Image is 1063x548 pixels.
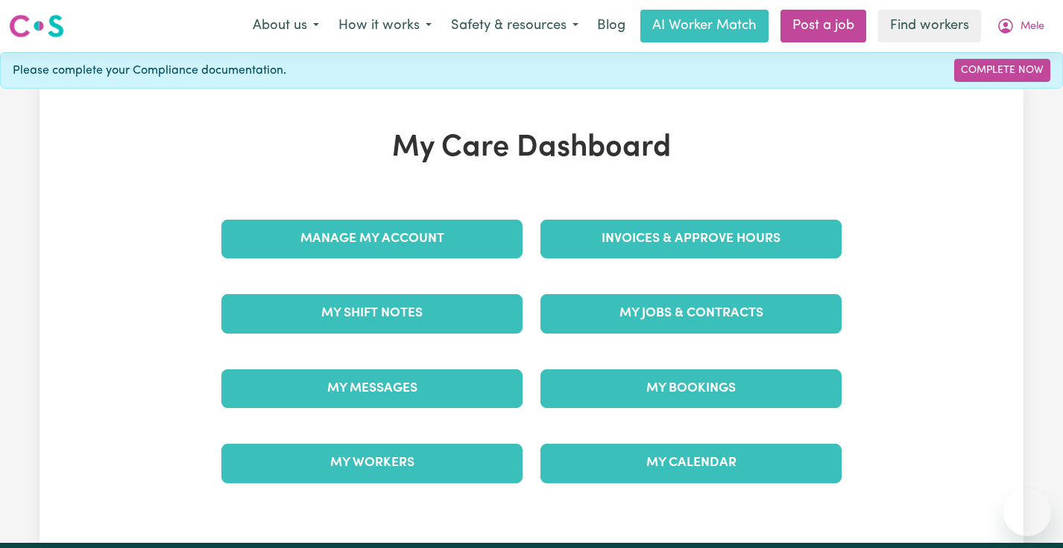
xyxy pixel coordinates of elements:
[243,10,329,42] button: About us
[221,294,523,333] a: My Shift Notes
[540,220,842,258] a: Invoices & Approve Hours
[221,369,523,408] a: My Messages
[1003,488,1051,536] iframe: Button to launch messaging window
[540,444,842,482] a: My Calendar
[212,130,851,166] h1: My Care Dashboard
[441,10,588,42] button: Safety & resources
[987,10,1054,42] button: My Account
[9,13,64,39] img: Careseekers logo
[588,10,634,42] a: Blog
[1021,19,1044,35] span: Mele
[878,10,981,42] a: Find workers
[540,369,842,408] a: My Bookings
[221,444,523,482] a: My Workers
[780,10,866,42] a: Post a job
[540,294,842,333] a: My Jobs & Contracts
[640,10,769,42] a: AI Worker Match
[9,9,64,43] a: Careseekers logo
[221,220,523,258] a: Manage My Account
[329,10,441,42] button: How it works
[13,62,286,80] span: Please complete your Compliance documentation.
[954,59,1050,82] a: Complete Now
